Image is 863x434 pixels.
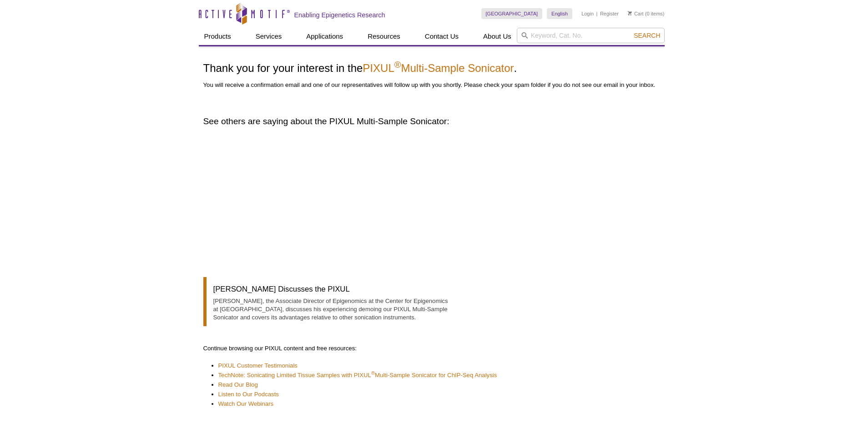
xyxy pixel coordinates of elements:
[596,8,598,19] li: |
[481,8,543,19] a: [GEOGRAPHIC_DATA]
[363,62,514,74] a: PIXUL®Multi-Sample Sonicator
[478,28,517,45] a: About Us
[628,8,665,19] li: (0 items)
[634,32,660,39] span: Search
[218,362,298,370] a: PIXUL Customer Testimonials
[628,10,644,17] a: Cart
[213,277,458,295] h3: [PERSON_NAME] Discusses the PIXUL
[203,62,660,76] h1: Thank you for your interest in the .
[218,371,497,379] a: TechNote: Sonicating Limited Tissue Samples with PIXUL®Multi-Sample Sonicator for ChIP-Seq Analysis
[250,28,288,45] a: Services
[218,381,258,389] a: Read Our Blog
[394,60,401,70] sup: ®
[213,297,451,322] p: [PERSON_NAME], the Associate Director of Epigenomics at the Center for Epigenomics at [GEOGRAPHIC...
[203,81,660,89] p: You will receive a confirmation email and one of our representatives will follow up with you shor...
[547,8,572,19] a: English
[218,400,274,408] a: Watch Our Webinars
[419,28,464,45] a: Contact Us
[362,28,406,45] a: Resources
[218,390,279,399] a: Listen to Our Podcasts
[203,134,458,278] iframe: Watch the video
[371,370,375,376] sup: ®
[301,28,348,45] a: Applications
[581,10,594,17] a: Login
[628,11,632,15] img: Your Cart
[294,11,385,19] h2: Enabling Epigenetics Research
[199,28,237,45] a: Products
[600,10,619,17] a: Register
[203,115,660,127] h2: See others are saying about the PIXUL Multi-Sample Sonicator:
[203,344,660,353] p: Continue browsing our PIXUL content and free resources:
[631,31,663,40] button: Search
[517,28,665,43] input: Keyword, Cat. No.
